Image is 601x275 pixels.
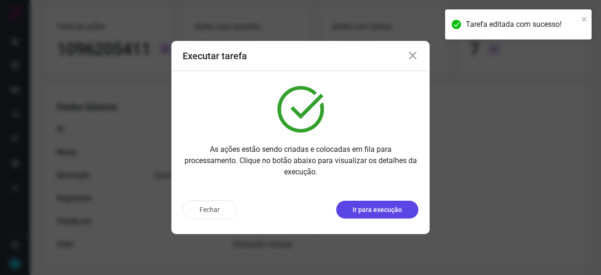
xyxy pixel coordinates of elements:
div: Tarefa editada com sucesso! [466,19,578,30]
button: Fechar [183,200,237,219]
p: As ações estão sendo criadas e colocadas em fila para processamento. Clique no botão abaixo para ... [183,144,418,178]
img: verified.svg [277,86,324,133]
p: Ir para execução [353,205,402,215]
button: Ir para execução [336,201,418,219]
button: close [581,13,588,24]
h3: Executar tarefa [183,50,247,62]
